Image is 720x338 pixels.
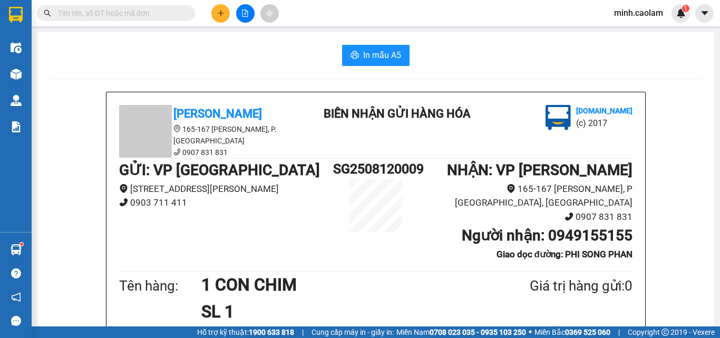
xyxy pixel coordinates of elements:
[700,8,709,18] span: caret-down
[312,326,394,338] span: Cung cấp máy in - giấy in:
[119,182,333,196] li: [STREET_ADDRESS][PERSON_NAME]
[119,147,309,158] li: 0907 831 831
[119,184,128,193] span: environment
[197,326,294,338] span: Hỗ trợ kỹ thuật:
[419,182,633,210] li: 165-167 [PERSON_NAME], P [GEOGRAPHIC_DATA], [GEOGRAPHIC_DATA]
[201,298,479,325] h1: SL 1
[11,69,22,80] img: warehouse-icon
[302,326,304,338] span: |
[576,107,633,115] b: [DOMAIN_NAME]
[324,107,471,120] b: BIÊN NHẬN GỬI HÀNG HÓA
[529,330,532,334] span: ⚪️
[396,326,526,338] span: Miền Nam
[11,121,22,132] img: solution-icon
[211,4,230,23] button: plus
[11,292,21,302] span: notification
[58,7,182,19] input: Tìm tên, số ĐT hoặc mã đơn
[576,117,633,130] li: (c) 2017
[119,123,309,147] li: 165-167 [PERSON_NAME], P. [GEOGRAPHIC_DATA]
[695,4,714,23] button: caret-down
[11,316,21,326] span: message
[173,125,181,132] span: environment
[11,95,22,106] img: warehouse-icon
[119,198,128,207] span: phone
[241,9,249,17] span: file-add
[173,148,181,156] span: phone
[479,275,633,297] div: Giá trị hàng gửi: 0
[249,328,294,336] strong: 1900 633 818
[119,161,320,179] b: GỬI : VP [GEOGRAPHIC_DATA]
[173,107,262,120] b: [PERSON_NAME]
[119,275,201,297] div: Tên hàng:
[11,42,22,53] img: warehouse-icon
[342,45,410,66] button: printerIn mẫu A5
[11,268,21,278] span: question-circle
[684,5,687,12] span: 1
[363,49,401,62] span: In mẫu A5
[11,244,22,255] img: warehouse-icon
[497,249,633,259] b: Giao dọc đường: PHI SONG PHAN
[44,9,51,17] span: search
[565,328,610,336] strong: 0369 525 060
[682,5,689,12] sup: 1
[565,212,573,221] span: phone
[661,329,669,336] span: copyright
[419,210,633,224] li: 0907 831 831
[9,7,23,23] img: logo-vxr
[236,4,255,23] button: file-add
[507,184,515,193] span: environment
[333,159,419,179] h1: SG2508120009
[618,326,620,338] span: |
[462,227,633,244] b: Người nhận : 0949155155
[119,196,333,210] li: 0903 711 411
[266,9,273,17] span: aim
[351,51,359,61] span: printer
[430,328,526,336] strong: 0708 023 035 - 0935 103 250
[20,243,23,246] sup: 1
[260,4,279,23] button: aim
[606,6,672,20] span: minh.caolam
[534,326,610,338] span: Miền Bắc
[447,161,633,179] b: NHẬN : VP [PERSON_NAME]
[201,272,479,298] h1: 1 CON CHIM
[217,9,225,17] span: plus
[676,8,686,18] img: icon-new-feature
[546,105,571,130] img: logo.jpg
